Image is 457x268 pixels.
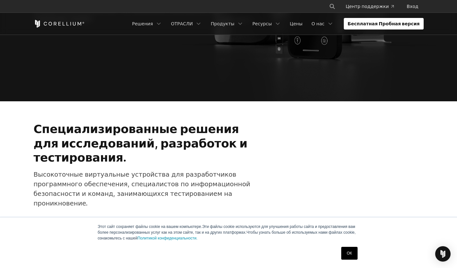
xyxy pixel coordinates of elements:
[171,21,193,27] ya-tr-span: ОТРАСЛИ
[290,21,303,27] ya-tr-span: Цены
[348,21,420,27] ya-tr-span: Бесплатная Пробная версия
[34,171,250,207] ya-tr-span: Высокоточные виртуальные устройства для разработчиков программного обеспечения, специалистов по и...
[321,1,424,12] div: Навигационное меню
[346,3,389,10] ya-tr-span: Центр поддержки
[128,18,424,29] div: Навигационное меню
[34,122,248,164] ya-tr-span: Специализированные решения для исследований, разработок и тестирования.
[132,21,153,27] ya-tr-span: Решения
[347,251,352,255] ya-tr-span: ОК
[211,21,234,27] ya-tr-span: Продукты
[326,1,338,12] button: Поиск
[435,246,451,262] div: Откройте Интерком-Мессенджер
[98,224,355,235] ya-tr-span: Эти файлы cookie используются для улучшения работы сайта и предоставления вам более персонализиро...
[98,224,202,229] ya-tr-span: Этот сайт сохраняет файлы cookie на вашем компьютере.
[341,247,357,260] a: ОК
[407,3,418,10] ya-tr-span: Вход
[252,21,272,27] ya-tr-span: Ресурсы
[34,20,85,28] a: Дом Кореллиума
[311,21,324,27] ya-tr-span: О нас
[138,236,198,240] a: Политикой конфиденциальности.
